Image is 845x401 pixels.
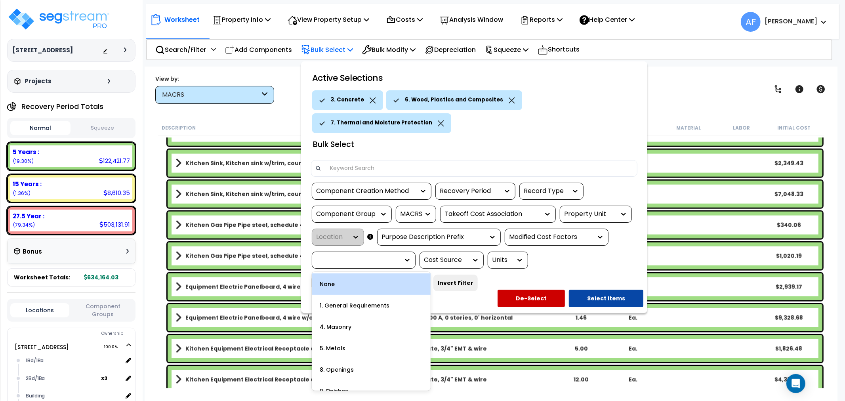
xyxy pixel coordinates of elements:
[400,210,420,219] div: MACRS
[15,343,69,351] a: [STREET_ADDRESS] 100.0%
[21,103,103,111] h4: Recovery Period Totals
[424,256,467,265] div: Cost Source
[433,275,478,291] button: Invert Filter
[331,95,364,104] p: 3. Concrete
[73,302,132,319] button: Component Groups
[103,189,130,197] div: 8,610.35
[569,290,643,307] button: Select Items
[13,158,34,164] small: 13.197679482650372%
[316,210,376,219] div: Component Group
[14,273,70,281] span: Worksheet Totals:
[492,256,512,265] div: Units
[312,273,431,295] div: None
[24,391,123,401] div: Building
[305,73,643,82] h1: Active Selections
[23,248,42,255] h3: Bonus
[24,374,101,383] div: 2Bd/1Ba
[72,121,133,135] button: Squeeze
[381,233,484,242] div: Purpose Description Prefix
[13,222,35,228] small: 85.87422008619933%
[104,375,107,382] small: 3
[312,316,431,338] div: 4. Masonry
[10,303,69,317] button: Locations
[312,338,431,359] div: 5. Metals
[99,220,130,229] div: 503,131.91
[25,77,52,85] h3: Projects
[101,374,107,382] b: x
[10,121,71,135] button: Normal
[325,162,633,174] input: Keyword Search
[24,356,123,365] div: 1Bd/1Ba
[99,157,130,165] div: 122,421.77
[444,210,540,219] div: Takeoff Cost Association
[316,187,415,196] div: Component Creation Method
[312,359,431,380] div: 8. Openings
[405,95,503,104] p: 6. Wood, Plastics and Composites
[316,256,399,265] div: Construction Division
[438,279,473,287] b: Invert Filter
[101,373,122,383] span: location multiplier
[312,295,431,316] div: 1. General Requirements
[84,273,118,281] span: 634,164.03
[13,190,31,197] small: 0.9281004311502925%
[13,212,44,220] b: 27.5 Year :
[786,374,805,393] div: Open Intercom Messenger
[7,7,110,31] img: logo_pro_r.png
[331,118,432,127] p: 7. Thermal and Moisture Protection
[440,187,499,196] div: Recovery Period
[12,46,73,54] h3: [STREET_ADDRESS]
[305,137,362,152] div: Bulk Select
[524,187,567,196] div: Record Type
[104,342,125,352] span: 100.0%
[498,290,565,307] button: De-Select
[13,148,39,156] b: 5 Years :
[13,180,42,188] b: 15 Years :
[23,329,135,338] div: Ownership
[509,233,592,242] div: Modified Cost Factors
[564,210,616,219] div: Property Unit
